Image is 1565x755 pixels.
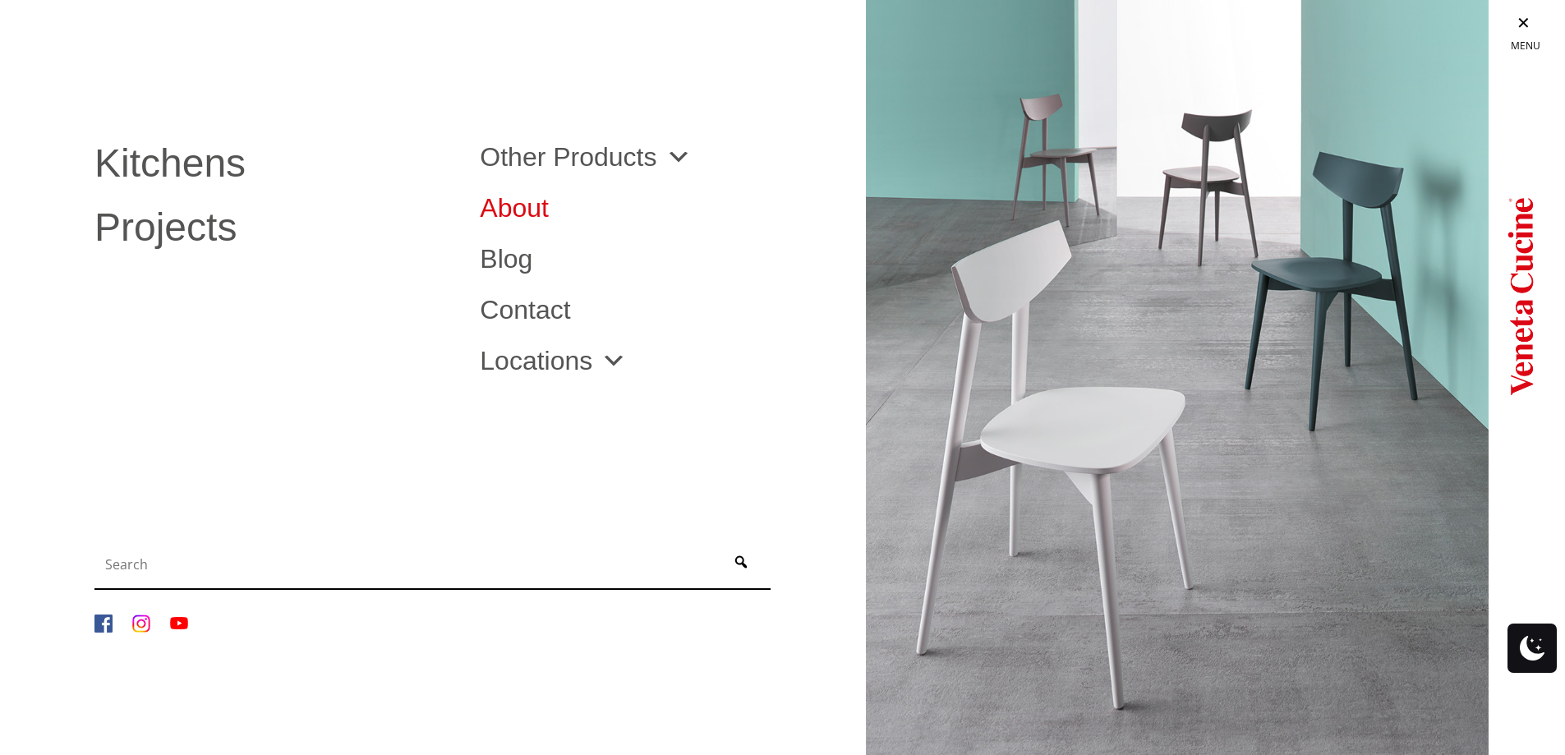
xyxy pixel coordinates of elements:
[480,246,840,272] a: Blog
[480,297,840,323] a: Contact
[1507,188,1534,402] img: Logo
[132,615,150,633] img: Instagram
[480,195,840,221] a: About
[480,144,691,170] a: Other Products
[99,548,716,581] input: Search
[94,144,455,183] a: Kitchens
[94,615,113,633] img: Facebook
[94,208,455,247] a: Projects
[480,348,627,374] a: Locations
[170,615,188,633] img: YouTube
